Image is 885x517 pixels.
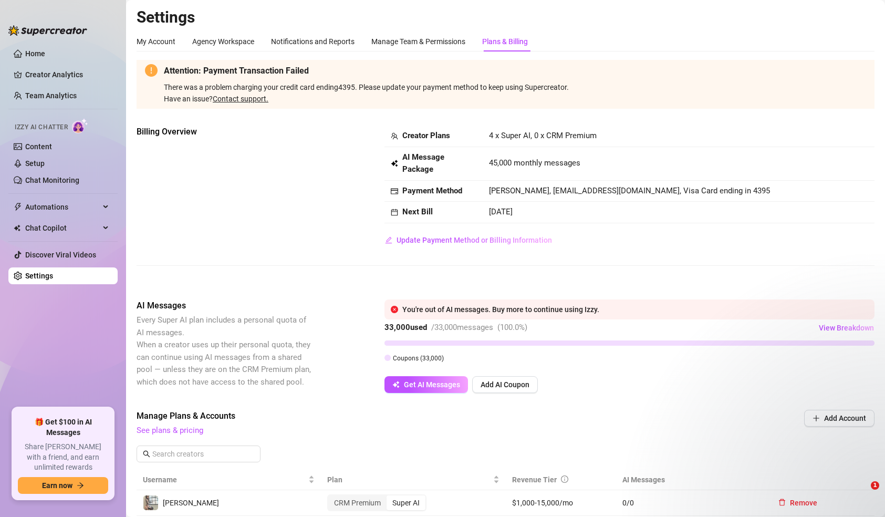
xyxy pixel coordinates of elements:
span: 0 / 0 [622,497,757,509]
div: Notifications and Reports [271,36,355,47]
span: Username [143,474,306,485]
span: search [143,450,150,458]
span: 1 [871,481,879,490]
a: Team Analytics [25,91,77,100]
a: See plans & pricing [137,426,203,435]
span: There was a problem charging your credit card ending 4395 . Please update your payment method to ... [164,83,866,105]
div: You're out of AI messages. Buy more to continue using Izzy. [402,304,868,315]
span: info-circle [561,475,568,483]
span: Get AI Messages [404,380,460,389]
img: AI Chatter [72,118,88,133]
span: Manage Plans & Accounts [137,410,733,422]
span: Add Account [824,414,866,422]
th: Username [137,470,321,490]
strong: Payment Method [402,186,462,195]
h2: Settings [137,7,874,27]
span: plus [813,415,820,422]
button: Add AI Coupon [472,376,538,393]
span: Every Super AI plan includes a personal quota of AI messages. When a creator uses up their person... [137,315,311,387]
span: calendar [391,209,398,216]
div: Have an issue? [164,93,866,105]
div: My Account [137,36,175,47]
span: Update Payment Method or Billing Information [397,236,552,244]
span: exclamation-circle [145,64,158,77]
span: delete [778,499,786,506]
span: Izzy AI Chatter [15,122,68,132]
span: Plan [327,474,491,485]
span: edit [385,236,392,244]
input: Search creators [152,448,246,460]
a: Chat Monitoring [25,176,79,184]
a: Content [25,142,52,151]
button: Update Payment Method or Billing Information [384,232,553,249]
span: Coupons ( 33,000 ) [393,355,444,362]
span: Remove [790,499,817,507]
span: AI Messages [137,299,313,312]
a: Creator Analytics [25,66,109,83]
button: Get AI Messages [384,376,468,393]
span: Automations [25,199,100,215]
th: Plan [321,470,505,490]
th: AI Messages [616,470,764,490]
span: View Breakdown [819,324,874,332]
span: [PERSON_NAME], [EMAIL_ADDRESS][DOMAIN_NAME], Visa Card ending in 4395 [489,186,770,195]
button: Remove [770,494,826,511]
button: View Breakdown [818,319,874,336]
strong: Next Bill [402,207,433,216]
span: [DATE] [489,207,513,216]
a: Home [25,49,45,58]
a: Setup [25,159,45,168]
span: team [391,132,398,140]
button: Earn nowarrow-right [18,477,108,494]
div: Super AI [387,495,425,510]
span: Chat Copilot [25,220,100,236]
span: thunderbolt [14,203,22,211]
span: credit-card [391,188,398,195]
div: Agency Workspace [192,36,254,47]
img: Chat Copilot [14,224,20,232]
span: Billing Overview [137,126,313,138]
span: / 33,000 messages [431,323,493,332]
span: arrow-right [77,482,84,489]
span: [PERSON_NAME] [163,499,219,507]
span: Add AI Coupon [481,380,529,389]
button: Add Account [804,410,874,427]
div: Plans & Billing [482,36,528,47]
span: 🎁 Get $100 in AI Messages [18,417,108,438]
span: 45,000 monthly messages [489,157,580,170]
div: Manage Team & Permissions [371,36,465,47]
a: Settings [25,272,53,280]
img: logo-BBDzfeDw.svg [8,25,87,36]
strong: Creator Plans [402,131,450,140]
strong: AI Message Package [402,152,444,174]
span: ( 100.0 %) [497,323,527,332]
td: $1,000-15,000/mo [506,490,617,516]
iframe: Intercom live chat [849,481,874,506]
div: CRM Premium [328,495,387,510]
img: Erika [143,495,158,510]
span: Revenue Tier [512,475,557,484]
div: segmented control [327,494,426,511]
a: Contact support. [213,95,268,103]
span: Share [PERSON_NAME] with a friend, and earn unlimited rewards [18,442,108,473]
span: Earn now [42,481,72,490]
strong: Attention: Payment Transaction Failed [164,66,309,76]
strong: 33,000 used [384,323,427,332]
a: Discover Viral Videos [25,251,96,259]
span: close-circle [391,306,398,313]
span: 4 x Super AI, 0 x CRM Premium [489,131,597,140]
